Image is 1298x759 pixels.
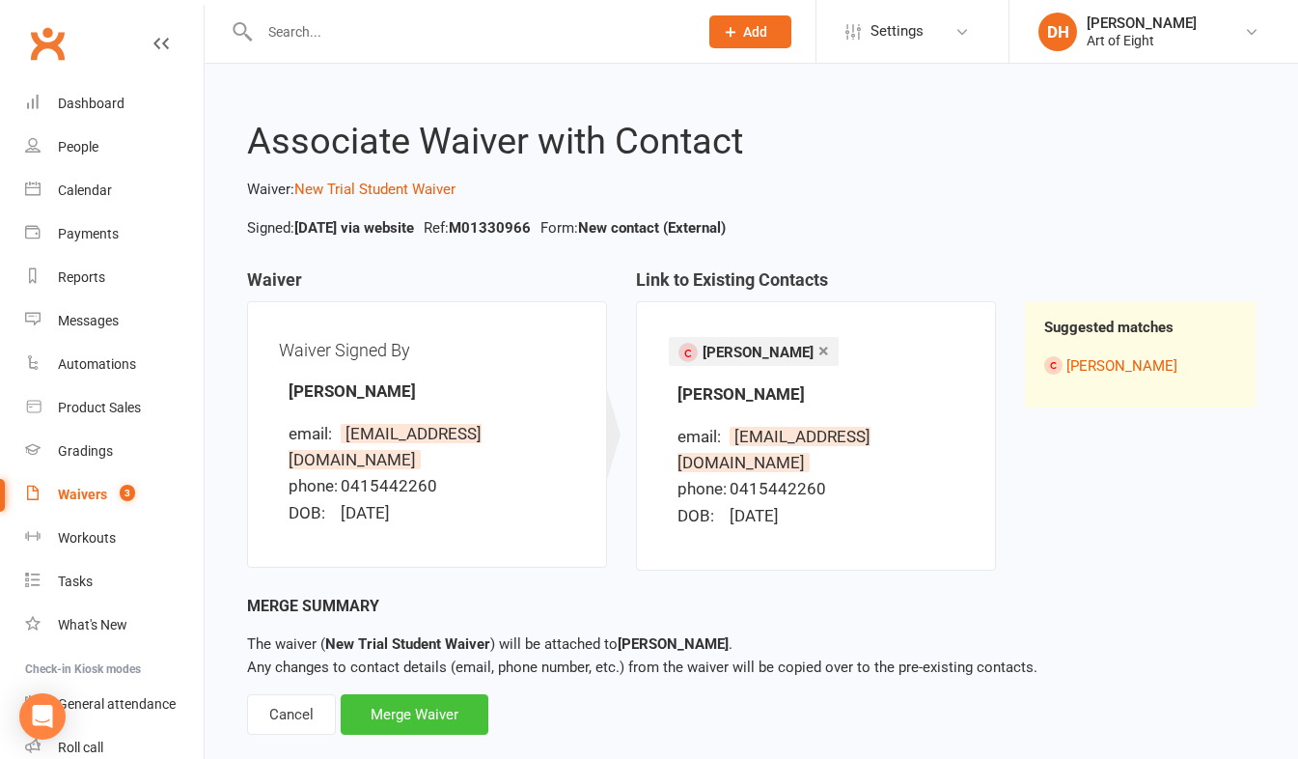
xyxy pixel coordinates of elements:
strong: New contact (External) [578,219,726,237]
div: [PERSON_NAME] [1087,14,1197,32]
a: People [25,126,204,169]
a: Clubworx [23,19,71,68]
div: Cancel [247,694,336,735]
button: Add [709,15,791,48]
div: Product Sales [58,400,141,415]
span: [DATE] [730,506,779,525]
li: Ref: [419,216,536,239]
div: Merge Waiver [341,694,488,735]
li: Form: [536,216,731,239]
div: Gradings [58,443,113,459]
div: Workouts [58,530,116,546]
div: Open Intercom Messenger [19,693,66,740]
div: Waivers [58,487,107,502]
div: email: [677,424,726,450]
a: Reports [25,256,204,299]
span: [DATE] [341,503,390,522]
span: 0415442260 [730,479,826,498]
a: Automations [25,343,204,386]
a: General attendance kiosk mode [25,683,204,726]
strong: New Trial Student Waiver [325,635,490,653]
div: email: [289,421,337,447]
a: Gradings [25,430,204,473]
a: What's New [25,604,204,647]
strong: [PERSON_NAME] [289,381,416,401]
div: People [58,139,98,155]
div: Art of Eight [1087,32,1197,49]
a: Messages [25,299,204,343]
div: Merge Summary [247,594,1256,619]
span: The waiver ( ) will be attached to . [247,635,732,653]
span: [PERSON_NAME] [703,344,814,361]
p: Waiver: [247,178,1256,201]
div: Tasks [58,574,93,589]
a: Workouts [25,517,204,560]
div: DH [1038,13,1077,51]
p: Any changes to contact details (email, phone number, etc.) from the waiver will be copied over to... [247,632,1256,679]
a: New Trial Student Waiver [294,181,456,198]
div: General attendance [58,696,176,712]
a: Calendar [25,169,204,212]
div: Reports [58,269,105,285]
div: Payments [58,226,119,241]
h2: Associate Waiver with Contact [247,122,1256,162]
div: Waiver Signed By [279,333,575,367]
li: Signed: [242,216,419,239]
span: Add [743,24,767,40]
span: [EMAIL_ADDRESS][DOMAIN_NAME] [289,424,482,469]
div: What's New [58,617,127,632]
h3: Waiver [247,270,607,301]
div: Dashboard [58,96,124,111]
a: Product Sales [25,386,204,430]
div: phone: [289,473,337,499]
a: Payments [25,212,204,256]
strong: M01330966 [449,219,531,237]
input: Search... [254,18,684,45]
div: Messages [58,313,119,328]
a: Tasks [25,560,204,604]
span: 3 [120,485,135,501]
strong: Suggested matches [1044,319,1174,336]
strong: [DATE] via website [294,219,414,237]
div: Roll call [58,740,103,755]
div: Calendar [58,183,112,198]
span: Settings [870,10,924,53]
strong: [PERSON_NAME] [618,635,729,653]
a: Dashboard [25,82,204,126]
div: DOB: [677,503,726,529]
h3: Link to Existing Contacts [636,270,996,301]
div: phone: [677,476,726,502]
div: Automations [58,356,136,372]
span: 0415442260 [341,476,437,495]
a: × [818,335,829,366]
a: Waivers 3 [25,473,204,517]
a: [PERSON_NAME] [1066,357,1177,375]
div: DOB: [289,500,337,526]
span: [EMAIL_ADDRESS][DOMAIN_NAME] [677,427,870,472]
strong: [PERSON_NAME] [677,384,805,404]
